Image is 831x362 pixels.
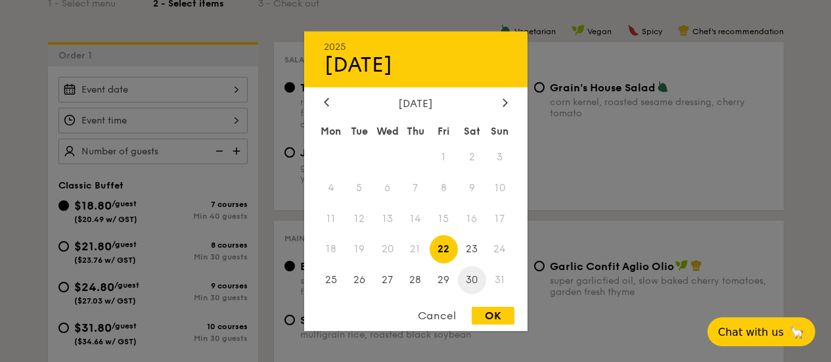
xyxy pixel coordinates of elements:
[345,173,373,202] span: 5
[345,266,373,294] span: 26
[430,119,458,143] div: Fri
[401,266,430,294] span: 28
[317,204,346,233] span: 11
[458,235,486,263] span: 23
[458,119,486,143] div: Sat
[345,119,373,143] div: Tue
[345,204,373,233] span: 12
[789,325,805,340] span: 🦙
[373,119,401,143] div: Wed
[345,235,373,263] span: 19
[430,173,458,202] span: 8
[486,119,514,143] div: Sun
[718,326,784,338] span: Chat with us
[401,204,430,233] span: 14
[405,307,469,325] div: Cancel
[401,173,430,202] span: 7
[317,119,346,143] div: Mon
[373,204,401,233] span: 13
[373,235,401,263] span: 20
[486,235,514,263] span: 24
[458,204,486,233] span: 16
[486,143,514,171] span: 3
[486,266,514,294] span: 31
[373,173,401,202] span: 6
[401,119,430,143] div: Thu
[430,143,458,171] span: 1
[317,266,346,294] span: 25
[458,173,486,202] span: 9
[324,41,508,52] div: 2025
[401,235,430,263] span: 21
[458,266,486,294] span: 30
[317,235,346,263] span: 18
[486,173,514,202] span: 10
[317,173,346,202] span: 4
[430,204,458,233] span: 15
[324,97,508,109] div: [DATE]
[324,52,508,77] div: [DATE]
[430,235,458,263] span: 22
[373,266,401,294] span: 27
[430,266,458,294] span: 29
[472,307,514,325] div: OK
[486,204,514,233] span: 17
[458,143,486,171] span: 2
[707,317,815,346] button: Chat with us🦙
